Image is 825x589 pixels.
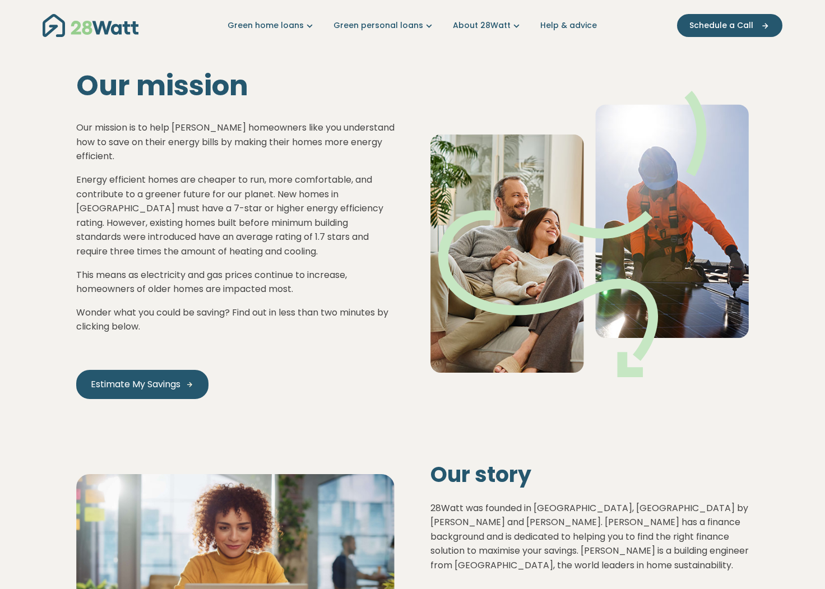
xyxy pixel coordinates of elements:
[430,501,749,573] p: 28Watt was founded in [GEOGRAPHIC_DATA], [GEOGRAPHIC_DATA] by [PERSON_NAME] and [PERSON_NAME]. [P...
[76,69,395,103] h1: Our mission
[76,370,208,399] a: Estimate My Savings
[333,20,435,31] a: Green personal loans
[76,173,395,259] p: Energy efficient homes are cheaper to run, more comfortable, and contribute to a greener future f...
[43,11,782,40] nav: Main navigation
[677,14,782,37] button: Schedule a Call
[76,268,395,296] p: This means as electricity and gas prices continue to increase, homeowners of older homes are impa...
[76,120,395,164] p: Our mission is to help [PERSON_NAME] homeowners like you understand how to save on their energy b...
[43,14,138,37] img: 28Watt
[91,378,180,391] span: Estimate My Savings
[453,20,522,31] a: About 28Watt
[689,20,753,31] span: Schedule a Call
[228,20,316,31] a: Green home loans
[76,305,395,334] p: Wonder what you could be saving? Find out in less than two minutes by clicking below.
[430,462,749,488] h2: Our story
[540,20,597,31] a: Help & advice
